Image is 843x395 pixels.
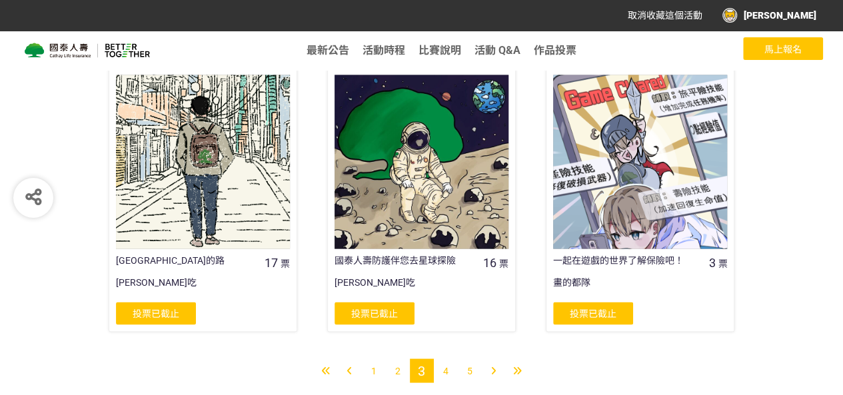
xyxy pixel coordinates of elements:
[371,365,377,376] span: 1
[467,365,472,376] span: 5
[628,10,702,21] span: 取消收藏這個活動
[327,67,516,332] a: 國泰人壽防護伴您去星球探險16票[PERSON_NAME]吃投票已截止
[281,258,290,268] span: 票
[265,255,278,269] span: 17
[474,44,520,57] a: 活動 Q&A
[335,253,474,267] div: 國泰人壽防護伴您去星球探險
[116,253,255,267] div: [GEOGRAPHIC_DATA]的路
[351,308,398,318] span: 投票已截止
[419,44,461,57] a: 比賽說明
[395,365,401,376] span: 2
[335,275,508,302] div: [PERSON_NAME]吃
[307,44,349,57] a: 最新公告
[418,362,425,378] span: 3
[483,255,496,269] span: 16
[363,44,405,57] a: 活動時程
[443,365,448,376] span: 4
[553,253,692,267] div: 一起在遊戲的世界了解保險吧！
[570,308,616,318] span: 投票已截止
[499,258,508,268] span: 票
[116,275,290,302] div: [PERSON_NAME]吃
[718,258,727,268] span: 票
[764,44,802,55] span: 馬上報名
[708,255,715,269] span: 3
[743,37,823,60] button: 馬上報名
[553,275,727,302] div: 畫的都隊
[133,308,179,318] span: 投票已截止
[20,41,155,61] img: 來吧！Show出你的新『泰』度！國泰人壽全國創意行銷提案&圖文競賽
[534,44,576,57] span: 作品投票
[546,67,734,332] a: 一起在遊戲的世界了解保險吧！3票畫的都隊投票已截止
[109,67,297,332] a: [GEOGRAPHIC_DATA]的路17票[PERSON_NAME]吃投票已截止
